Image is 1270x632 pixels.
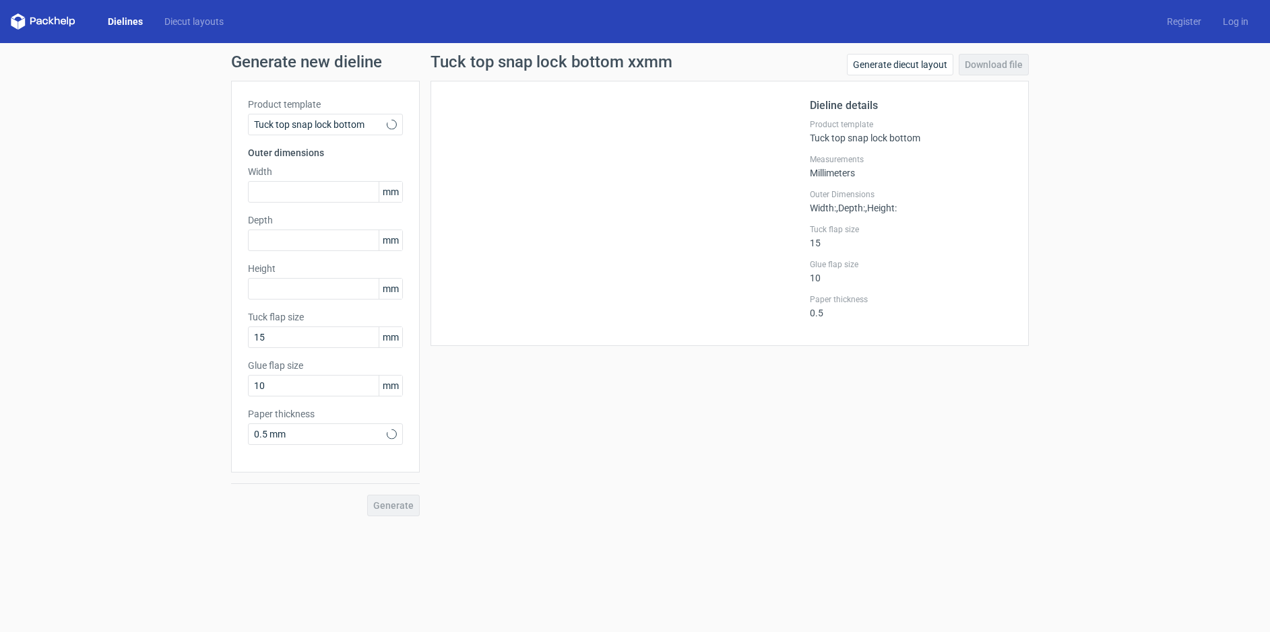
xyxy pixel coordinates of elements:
[810,203,836,213] span: Width :
[810,154,1012,178] div: Millimeters
[248,359,403,372] label: Glue flap size
[248,165,403,178] label: Width
[379,327,402,347] span: mm
[231,54,1040,70] h1: Generate new dieline
[97,15,154,28] a: Dielines
[248,98,403,111] label: Product template
[431,54,672,70] h1: Tuck top snap lock bottom xxmm
[379,182,402,202] span: mm
[254,427,387,441] span: 0.5 mm
[810,294,1012,305] label: Paper thickness
[154,15,234,28] a: Diecut layouts
[248,262,403,275] label: Height
[865,203,897,213] span: , Height :
[379,279,402,299] span: mm
[248,213,403,227] label: Depth
[810,259,1012,283] div: 10
[248,310,403,324] label: Tuck flap size
[847,54,953,75] a: Generate diecut layout
[810,154,1012,165] label: Measurements
[836,203,865,213] span: , Depth :
[1156,15,1212,28] a: Register
[379,376,402,396] span: mm
[810,224,1012,235] label: Tuck flap size
[248,146,403,160] h3: Outer dimensions
[248,407,403,421] label: Paper thickness
[810,98,1012,114] h2: Dieline details
[810,259,1012,270] label: Glue flap size
[254,118,387,131] span: Tuck top snap lock bottom
[379,230,402,250] span: mm
[1212,15,1259,28] a: Log in
[810,189,1012,200] label: Outer Dimensions
[810,224,1012,248] div: 15
[810,294,1012,318] div: 0.5
[810,119,1012,130] label: Product template
[810,119,1012,143] div: Tuck top snap lock bottom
